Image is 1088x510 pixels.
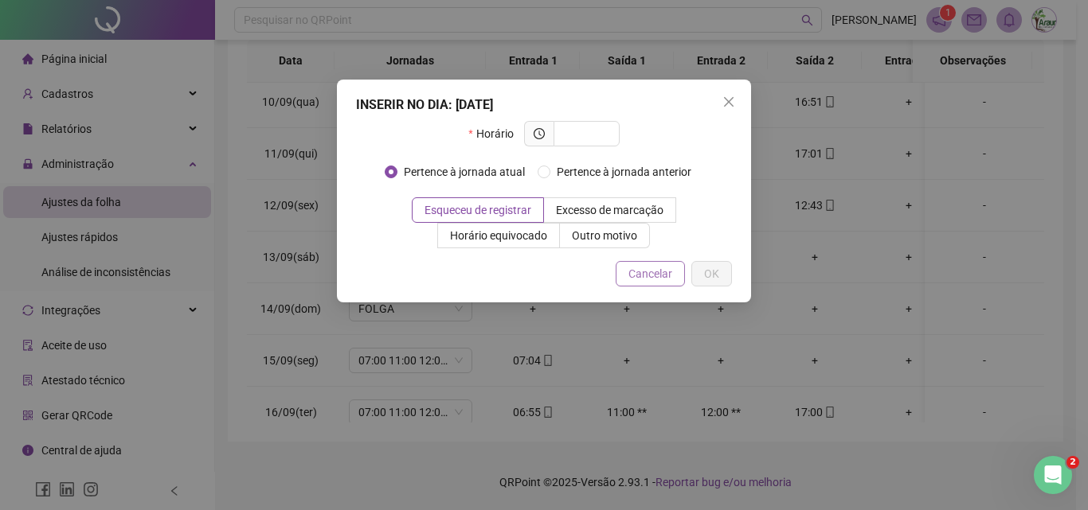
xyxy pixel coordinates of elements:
[616,261,685,286] button: Cancelar
[722,95,735,108] span: close
[1034,456,1072,494] iframe: Intercom live chat
[572,229,637,242] span: Outro motivo
[628,265,672,282] span: Cancelar
[550,163,698,181] span: Pertence à jornada anterior
[356,95,732,115] div: INSERIR NO DIA : [DATE]
[450,229,547,242] span: Horário equivocado
[556,204,663,216] span: Excesso de marcação
[1066,456,1079,469] span: 2
[425,204,531,216] span: Esqueceu de registrar
[691,261,732,286] button: OK
[397,163,531,181] span: Pertence à jornada atual
[468,121,523,146] label: Horário
[534,128,545,139] span: clock-circle
[716,89,742,115] button: Close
